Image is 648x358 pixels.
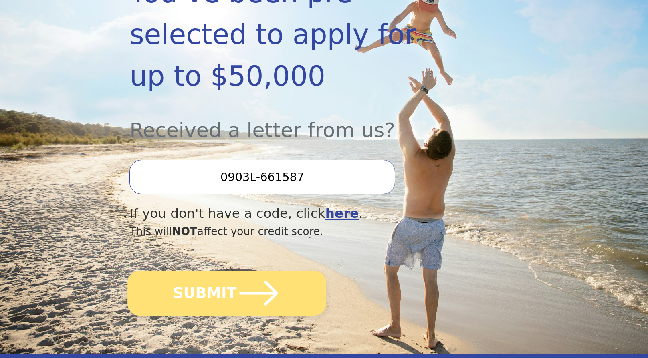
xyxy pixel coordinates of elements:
[129,160,395,194] input: Enter your Offer Code:
[325,206,359,221] a: here
[172,225,197,237] span: NOT
[129,97,460,145] div: Received a letter from us?
[129,223,460,239] div: This will affect your credit score.
[129,204,460,223] div: If you don't have a code, click .
[128,271,327,316] button: SUBMIT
